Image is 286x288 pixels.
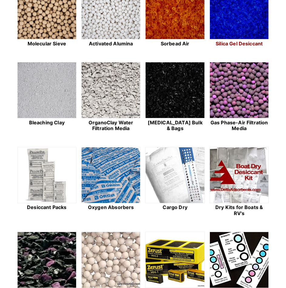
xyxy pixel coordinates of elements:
h2: Molecular Sieve [17,41,76,47]
a: OrganoClay Water Filtration Media [81,62,140,132]
h2: [MEDICAL_DATA] Bulk & Bags [145,120,204,131]
a: Desiccant Packs [17,147,76,217]
h2: Desiccant Packs [17,205,76,210]
h2: Dry Kits for Boats & RV's [210,205,269,216]
a: Gas Phase-Air Filtration Media [210,62,269,132]
h2: Activated Alumina [81,41,140,47]
h2: Oxygen Absorbers [81,205,140,210]
h2: Gas Phase-Air Filtration Media [210,120,269,131]
h2: OrganoClay Water Filtration Media [81,120,140,131]
h2: Silica Gel Desiccant [210,41,269,47]
h2: Bleaching Clay [17,120,76,126]
a: Bleaching Clay [17,62,76,132]
h2: Cargo Dry [145,205,204,210]
h2: Sorbead Air [145,41,204,47]
a: [MEDICAL_DATA] Bulk & Bags [145,62,204,132]
a: Cargo Dry [145,147,204,217]
a: Oxygen Absorbers [81,147,140,217]
a: Dry Kits for Boats & RV's [210,147,269,217]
